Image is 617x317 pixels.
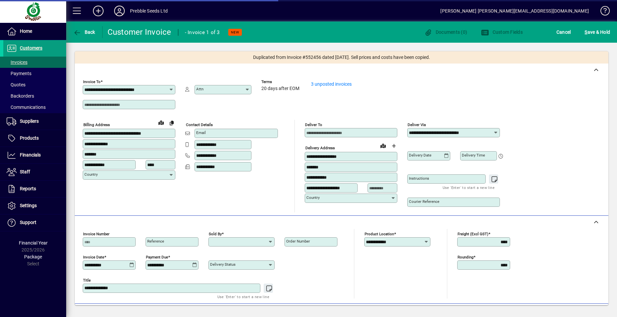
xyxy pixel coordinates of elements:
[20,45,42,51] span: Customers
[388,141,399,151] button: Choose address
[73,29,95,35] span: Back
[3,90,66,102] a: Backorders
[479,26,524,38] button: Custom Fields
[424,29,467,35] span: Documents (0)
[7,60,27,65] span: Invoices
[83,255,104,259] mat-label: Invoice date
[440,6,589,16] div: [PERSON_NAME] [PERSON_NAME][EMAIL_ADDRESS][DOMAIN_NAME]
[24,254,42,259] span: Package
[209,232,222,236] mat-label: Sold by
[555,26,573,38] button: Cancel
[481,29,523,35] span: Custom Fields
[3,181,66,197] a: Reports
[409,153,431,158] mat-label: Delivery date
[462,153,485,158] mat-label: Delivery time
[3,68,66,79] a: Payments
[305,122,322,127] mat-label: Deliver To
[261,80,301,84] span: Terms
[3,147,66,163] a: Financials
[306,195,320,200] mat-label: Country
[20,135,39,141] span: Products
[20,118,39,124] span: Suppliers
[3,130,66,147] a: Products
[261,86,299,91] span: 20 days after EOM
[66,26,103,38] app-page-header-button: Back
[20,220,36,225] span: Support
[458,232,488,236] mat-label: Freight (excl GST)
[3,214,66,231] a: Support
[556,27,571,37] span: Cancel
[19,240,48,246] span: Financial Year
[196,87,203,91] mat-label: Attn
[286,239,310,244] mat-label: Order number
[443,184,495,191] mat-hint: Use 'Enter' to start a new line
[7,71,31,76] span: Payments
[253,54,430,61] span: Duplicated from Invoice #552456 dated [DATE]. Sell prices and costs have been copied.
[196,130,206,135] mat-label: Email
[7,93,34,99] span: Backorders
[365,232,394,236] mat-label: Product location
[378,140,388,151] a: View on map
[3,79,66,90] a: Quotes
[585,29,587,35] span: S
[458,255,473,259] mat-label: Rounding
[217,293,269,300] mat-hint: Use 'Enter' to start a new line
[147,239,164,244] mat-label: Reference
[20,203,37,208] span: Settings
[83,79,101,84] mat-label: Invoice To
[3,23,66,40] a: Home
[311,81,352,87] a: 3 unposted invoices
[7,105,46,110] span: Communications
[408,122,426,127] mat-label: Deliver via
[83,232,110,236] mat-label: Invoice number
[583,26,612,38] button: Save & Hold
[109,5,130,17] button: Profile
[3,57,66,68] a: Invoices
[146,255,168,259] mat-label: Payment due
[108,27,171,37] div: Customer Invoice
[585,27,610,37] span: ave & Hold
[20,169,30,174] span: Staff
[20,186,36,191] span: Reports
[88,5,109,17] button: Add
[409,176,429,181] mat-label: Instructions
[3,113,66,130] a: Suppliers
[409,199,439,204] mat-label: Courier Reference
[130,6,168,16] div: Prebble Seeds Ltd
[156,117,166,128] a: View on map
[3,198,66,214] a: Settings
[7,82,25,87] span: Quotes
[20,28,32,34] span: Home
[166,117,177,128] button: Copy to Delivery address
[3,102,66,113] a: Communications
[71,26,97,38] button: Back
[210,262,236,267] mat-label: Delivery status
[595,1,609,23] a: Knowledge Base
[231,30,239,34] span: NEW
[185,27,220,38] div: - Invoice 1 of 3
[83,278,91,283] mat-label: Title
[20,152,41,158] span: Financials
[84,172,98,177] mat-label: Country
[422,26,469,38] button: Documents (0)
[3,164,66,180] a: Staff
